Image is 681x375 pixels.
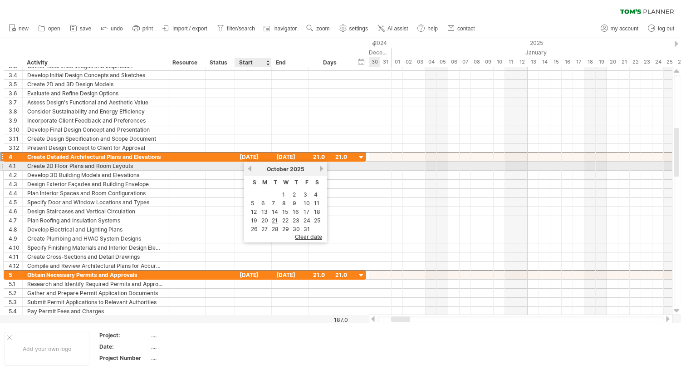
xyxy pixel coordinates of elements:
span: filter/search [227,25,255,32]
div: 5 [9,271,22,279]
div: Date: [99,343,149,350]
div: Consider Sustainability and Energy Efficiency [27,107,163,116]
div: 4.8 [9,225,22,234]
a: log out [646,23,677,35]
div: 4.4 [9,189,22,197]
a: 5 [250,199,255,207]
div: Wednesday, 8 January 2025 [471,57,482,67]
span: Thursday [294,179,298,186]
div: 3.9 [9,116,22,125]
div: Thursday, 2 January 2025 [403,57,414,67]
a: AI assist [375,23,411,35]
div: Resource [172,58,200,67]
div: Friday, 17 January 2025 [573,57,584,67]
div: 21.0 [313,271,347,279]
div: Create Detailed Architectural Plans and Elevations [27,153,163,161]
a: zoom [304,23,332,35]
div: 3.6 [9,89,22,98]
div: Create Plumbing and HVAC System Designs [27,234,163,243]
a: 25 [313,216,321,225]
a: 15 [281,207,289,216]
div: Activity [27,58,163,67]
div: 5.4 [9,307,22,316]
span: Sunday [253,179,256,186]
a: 9 [292,199,297,207]
a: 31 [303,225,311,233]
div: .... [151,343,227,350]
span: Wednesday [283,179,289,186]
div: Thursday, 9 January 2025 [482,57,494,67]
a: 17 [303,207,310,216]
div: Start [239,58,266,67]
a: import / export [160,23,210,35]
div: 3.4 [9,71,22,79]
a: 2 [292,190,297,199]
div: 5.3 [9,298,22,306]
a: 26 [250,225,259,233]
span: Friday [305,179,309,186]
div: 3.5 [9,80,22,89]
div: Wednesday, 22 January 2025 [630,57,641,67]
a: 20 [260,216,269,225]
div: Saturday, 11 January 2025 [505,57,516,67]
a: 30 [292,225,301,233]
div: .... [151,331,227,339]
div: 4.7 [9,216,22,225]
div: 3.11 [9,134,22,143]
div: Pay Permit Fees and Charges [27,307,163,316]
div: 4.11 [9,252,22,261]
div: 187.0 [309,316,348,323]
a: 7 [271,199,276,207]
div: Project Number [99,354,149,362]
div: Tuesday, 7 January 2025 [460,57,471,67]
div: Friday, 24 January 2025 [652,57,664,67]
div: Saturday, 4 January 2025 [426,57,437,67]
div: 4.6 [9,207,22,216]
span: new [19,25,29,32]
a: save [68,23,94,35]
div: Monday, 6 January 2025 [448,57,460,67]
span: 2025 [290,166,304,173]
div: Monday, 13 January 2025 [528,57,539,67]
div: Develop Electrical and Lighting Plans [27,225,163,234]
a: print [130,23,156,35]
div: Project: [99,331,149,339]
a: 27 [260,225,269,233]
a: 11 [313,199,320,207]
a: open [36,23,63,35]
span: log out [658,25,674,32]
div: Assess Design's Functional and Aesthetic Value [27,98,163,107]
a: previous [246,165,253,172]
span: my account [611,25,638,32]
div: Status [210,58,230,67]
div: Plan Roofing and Insulation Systems [27,216,163,225]
div: Wednesday, 15 January 2025 [550,57,562,67]
a: new [6,23,31,35]
div: Develop Initial Design Concepts and Sketches [27,71,163,79]
span: October [267,166,289,173]
span: Saturday [315,179,319,186]
div: Create Cross-Sections and Detail Drawings [27,252,163,261]
div: Present Design Concept to Client for Approval [27,143,163,152]
div: Create Design Specification and Scope Document [27,134,163,143]
div: Monday, 20 January 2025 [607,57,618,67]
div: Tuesday, 31 December 2024 [380,57,392,67]
div: Sunday, 5 January 2025 [437,57,448,67]
a: 8 [281,199,287,207]
a: settings [337,23,371,35]
span: help [427,25,438,32]
a: 24 [303,216,311,225]
div: Develop 3D Building Models and Elevations [27,171,163,179]
div: Plan Interior Spaces and Room Configurations [27,189,163,197]
div: Design Exterior Façades and Building Envelope [27,180,163,188]
a: 12 [250,207,258,216]
div: Add your own logo [5,332,89,366]
div: Specify Finishing Materials and Interior Design Elements [27,243,163,252]
div: [DATE] [272,271,309,279]
a: navigator [262,23,299,35]
a: next [318,165,325,172]
div: Submit Permit Applications to Relevant Authorities [27,298,163,306]
div: Tuesday, 21 January 2025 [618,57,630,67]
span: contact [457,25,475,32]
a: 4 [313,190,318,199]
